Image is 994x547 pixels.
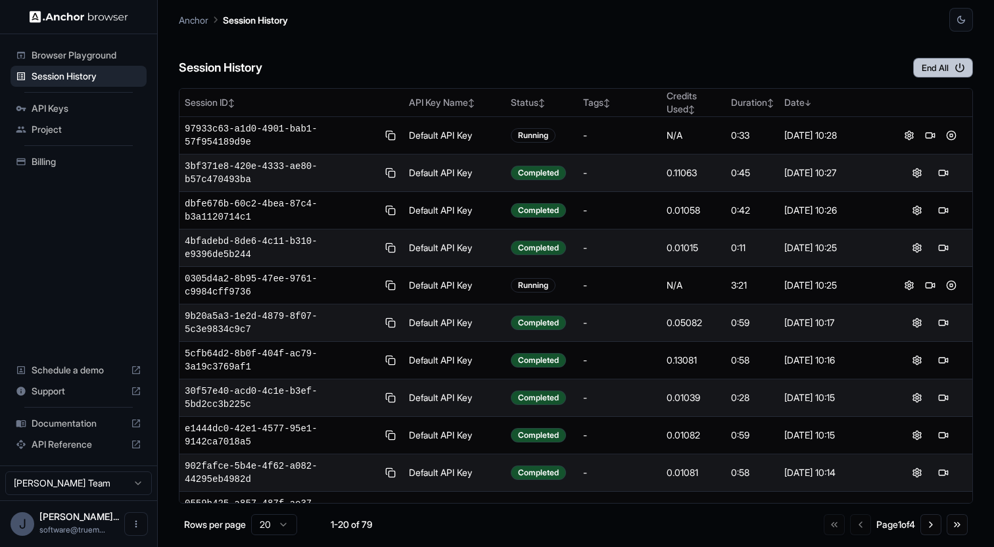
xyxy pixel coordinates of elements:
[583,129,656,142] div: -
[731,316,774,329] div: 0:59
[223,13,288,27] p: Session History
[688,105,695,114] span: ↕
[409,96,501,109] div: API Key Name
[583,354,656,367] div: -
[784,129,882,142] div: [DATE] 10:28
[404,304,506,342] td: Default API Key
[185,422,378,448] span: e1444dc0-42e1-4577-95e1-9142ca7018a5
[179,12,288,27] nav: breadcrumb
[39,511,119,522] span: Jonathan Cornelius
[511,96,573,109] div: Status
[511,166,566,180] div: Completed
[39,525,105,535] span: software@truemeter.com
[11,381,147,402] div: Support
[185,310,378,336] span: 9b20a5a3-1e2d-4879-8f07-5c3e9834c9c7
[124,512,148,536] button: Open menu
[30,11,128,23] img: Anchor Logo
[667,391,721,404] div: 0.01039
[667,89,721,116] div: Credits Used
[538,98,545,108] span: ↕
[511,128,556,143] div: Running
[404,417,506,454] td: Default API Key
[32,102,141,115] span: API Keys
[185,96,398,109] div: Session ID
[404,454,506,492] td: Default API Key
[179,13,208,27] p: Anchor
[784,96,882,109] div: Date
[185,160,378,186] span: 3bf371e8-420e-4333-ae80-b57c470493ba
[179,59,262,78] h6: Session History
[184,518,246,531] p: Rows per page
[318,518,384,531] div: 1-20 of 79
[511,241,566,255] div: Completed
[185,272,378,298] span: 0305d4a2-8b95-47ee-9761-c9984cff9736
[11,413,147,434] div: Documentation
[32,364,126,377] span: Schedule a demo
[784,241,882,254] div: [DATE] 10:25
[404,117,506,155] td: Default API Key
[667,429,721,442] div: 0.01082
[511,316,566,330] div: Completed
[185,197,378,224] span: dbfe676b-60c2-4bea-87c4-b3a1120714c1
[404,379,506,417] td: Default API Key
[404,155,506,192] td: Default API Key
[32,49,141,62] span: Browser Playground
[667,279,721,292] div: N/A
[11,98,147,119] div: API Keys
[784,391,882,404] div: [DATE] 10:15
[603,98,610,108] span: ↕
[185,460,378,486] span: 902fafce-5b4e-4f62-a082-44295eb4982d
[583,466,656,479] div: -
[784,279,882,292] div: [DATE] 10:25
[784,354,882,367] div: [DATE] 10:16
[185,347,378,373] span: 5cfb64d2-8b0f-404f-ac79-3a19c3769af1
[731,204,774,217] div: 0:42
[731,429,774,442] div: 0:59
[913,58,973,78] button: End All
[731,391,774,404] div: 0:28
[583,429,656,442] div: -
[667,316,721,329] div: 0.05082
[511,278,556,293] div: Running
[11,66,147,87] div: Session History
[404,492,506,529] td: Default API Key
[805,98,811,108] span: ↓
[11,512,34,536] div: J
[784,316,882,329] div: [DATE] 10:17
[228,98,235,108] span: ↕
[583,316,656,329] div: -
[511,428,566,442] div: Completed
[731,279,774,292] div: 3:21
[667,166,721,179] div: 0.11063
[11,119,147,140] div: Project
[583,391,656,404] div: -
[784,166,882,179] div: [DATE] 10:27
[583,241,656,254] div: -
[32,70,141,83] span: Session History
[404,229,506,267] td: Default API Key
[667,354,721,367] div: 0.13081
[784,466,882,479] div: [DATE] 10:14
[731,166,774,179] div: 0:45
[731,129,774,142] div: 0:33
[667,466,721,479] div: 0.01081
[185,235,378,261] span: 4bfadebd-8de6-4c11-b310-e9396de5b244
[32,438,126,451] span: API Reference
[667,129,721,142] div: N/A
[404,267,506,304] td: Default API Key
[11,434,147,455] div: API Reference
[731,241,774,254] div: 0:11
[11,360,147,381] div: Schedule a demo
[784,204,882,217] div: [DATE] 10:26
[32,385,126,398] span: Support
[32,417,126,430] span: Documentation
[667,241,721,254] div: 0.01015
[767,98,774,108] span: ↕
[32,155,141,168] span: Billing
[511,391,566,405] div: Completed
[731,96,774,109] div: Duration
[876,518,915,531] div: Page 1 of 4
[731,466,774,479] div: 0:58
[583,96,656,109] div: Tags
[185,385,378,411] span: 30f57e40-acd0-4c1e-b3ef-5bd2cc3b225c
